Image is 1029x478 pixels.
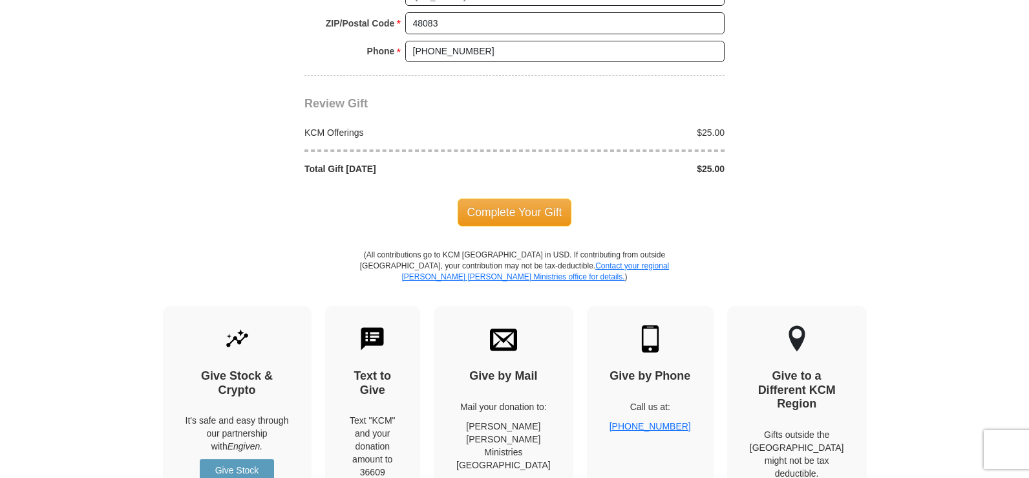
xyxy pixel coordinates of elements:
[610,421,691,431] a: [PHONE_NUMBER]
[228,441,262,451] i: Engiven.
[186,369,289,397] h4: Give Stock & Crypto
[514,162,732,175] div: $25.00
[458,199,572,226] span: Complete Your Gift
[788,325,806,353] img: other-region
[186,414,289,453] p: It's safe and easy through our partnership with
[298,126,515,139] div: KCM Offerings
[610,400,691,413] p: Call us at:
[610,369,691,384] h4: Give by Phone
[298,162,515,175] div: Total Gift [DATE]
[490,325,517,353] img: envelope.svg
[224,325,251,353] img: give-by-stock.svg
[401,261,669,281] a: Contact your regional [PERSON_NAME] [PERSON_NAME] Ministries office for details.
[637,325,664,353] img: mobile.svg
[750,369,844,411] h4: Give to a Different KCM Region
[367,42,395,60] strong: Phone
[456,420,551,472] p: [PERSON_NAME] [PERSON_NAME] Ministries [GEOGRAPHIC_DATA]
[359,250,670,306] p: (All contributions go to KCM [GEOGRAPHIC_DATA] in USD. If contributing from outside [GEOGRAPHIC_D...
[348,369,398,397] h4: Text to Give
[304,97,368,110] span: Review Gift
[456,400,551,413] p: Mail your donation to:
[326,14,395,32] strong: ZIP/Postal Code
[359,325,386,353] img: text-to-give.svg
[514,126,732,139] div: $25.00
[456,369,551,384] h4: Give by Mail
